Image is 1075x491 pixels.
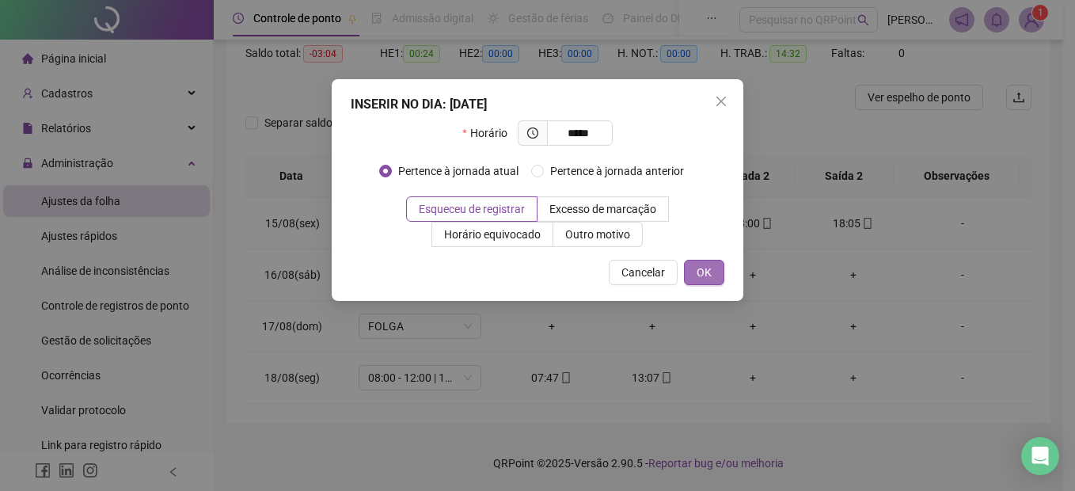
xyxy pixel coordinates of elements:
[351,95,724,114] div: INSERIR NO DIA : [DATE]
[444,228,541,241] span: Horário equivocado
[419,203,525,215] span: Esqueceu de registrar
[527,128,538,139] span: clock-circle
[609,260,678,285] button: Cancelar
[1021,437,1059,475] div: Open Intercom Messenger
[549,203,656,215] span: Excesso de marcação
[621,264,665,281] span: Cancelar
[715,95,727,108] span: close
[684,260,724,285] button: OK
[708,89,734,114] button: Close
[544,162,690,180] span: Pertence à jornada anterior
[392,162,525,180] span: Pertence à jornada atual
[697,264,712,281] span: OK
[462,120,517,146] label: Horário
[565,228,630,241] span: Outro motivo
